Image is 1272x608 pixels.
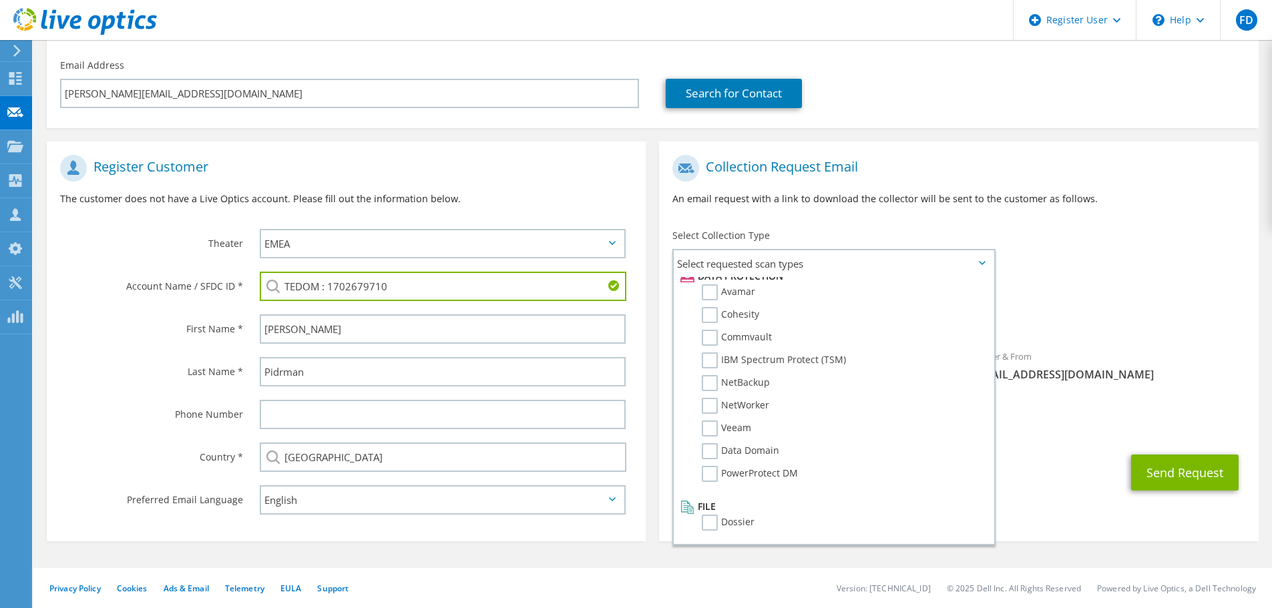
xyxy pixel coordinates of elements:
[972,367,1245,382] span: [EMAIL_ADDRESS][DOMAIN_NAME]
[60,229,243,250] label: Theater
[1097,583,1256,594] li: Powered by Live Optics, a Dell Technology
[677,499,987,515] li: File
[702,352,846,368] label: IBM Spectrum Protect (TSM)
[702,420,751,436] label: Veeam
[659,282,1258,336] div: Requested Collections
[60,357,243,378] label: Last Name *
[702,284,755,300] label: Avamar
[1236,9,1257,31] span: FD
[702,330,772,346] label: Commvault
[60,314,243,336] label: First Name *
[702,515,755,531] label: Dossier
[60,192,632,206] p: The customer does not have a Live Optics account. Please fill out the information below.
[1152,14,1164,26] svg: \n
[959,342,1259,388] div: Sender & From
[702,307,759,323] label: Cohesity
[702,443,779,459] label: Data Domain
[225,583,264,594] a: Telemetry
[117,583,148,594] a: Cookies
[672,229,770,242] label: Select Collection Type
[702,466,798,482] label: PowerProtect DM
[666,79,802,108] a: Search for Contact
[60,272,243,293] label: Account Name / SFDC ID *
[702,375,770,391] label: NetBackup
[317,583,349,594] a: Support
[1131,454,1239,491] button: Send Request
[659,395,1258,441] div: CC & Reply To
[672,192,1245,206] p: An email request with a link to download the collector will be sent to the customer as follows.
[164,583,209,594] a: Ads & Email
[49,583,101,594] a: Privacy Policy
[674,250,994,277] span: Select requested scan types
[659,342,959,388] div: To
[280,583,301,594] a: EULA
[702,398,769,414] label: NetWorker
[947,583,1081,594] li: © 2025 Dell Inc. All Rights Reserved
[60,485,243,507] label: Preferred Email Language
[672,155,1238,182] h1: Collection Request Email
[60,155,626,182] h1: Register Customer
[60,59,124,72] label: Email Address
[837,583,931,594] li: Version: [TECHNICAL_ID]
[60,400,243,421] label: Phone Number
[60,442,243,464] label: Country *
